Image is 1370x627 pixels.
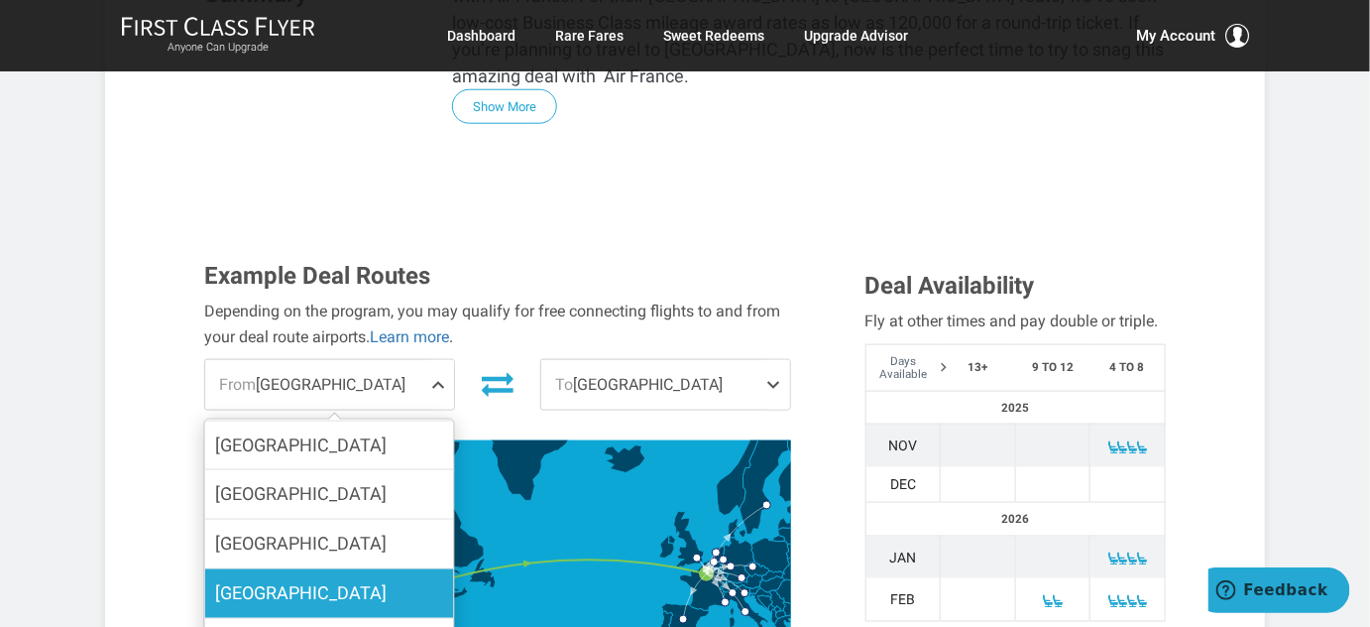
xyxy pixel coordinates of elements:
[215,480,387,509] span: [GEOGRAPHIC_DATA]
[722,599,739,607] g: Nice
[693,555,710,563] g: London
[204,299,791,349] div: Depending on the program, you may qualify for free connecting flights to and from your deal route...
[742,589,758,597] g: Venice
[447,18,515,54] a: Dashboard
[215,432,387,460] span: [GEOGRAPHIC_DATA]
[865,578,941,621] td: Feb
[470,362,525,406] button: Invert Route Direction
[865,425,941,467] td: Nov
[605,445,645,473] path: Iceland
[751,538,790,574] path: Poland
[1015,344,1090,391] th: 9 to 12
[121,41,315,55] small: Anyone Can Upgrade
[452,89,557,124] button: Show More
[680,616,697,624] g: Madrid
[941,344,1016,391] th: 13+
[768,605,775,614] path: Montenegro
[541,360,790,410] span: [GEOGRAPHIC_DATA]
[205,360,454,410] span: [GEOGRAPHIC_DATA]
[721,538,755,584] path: Germany
[741,420,790,535] path: Sweden
[770,590,786,611] path: Serbia
[744,562,770,576] path: Czech Republic
[865,503,1165,536] th: 2026
[762,571,784,582] path: Slovakia
[555,18,624,54] a: Rare Fares
[804,18,908,54] a: Upgrade Advisor
[215,530,387,559] span: [GEOGRAPHIC_DATA]
[760,576,785,592] path: Hungary
[1090,344,1166,391] th: 4 to 8
[370,327,449,346] a: Learn more
[729,589,745,597] g: Milan
[659,537,674,559] path: Ireland
[680,562,735,616] path: France
[865,392,1165,425] th: 2025
[215,579,387,608] span: [GEOGRAPHIC_DATA]
[219,375,256,394] span: From
[663,18,764,54] a: Sweet Redeems
[776,611,786,619] path: Macedonia
[778,528,799,545] path: Lithuania
[758,596,773,610] path: Bosnia and Herzegovina
[1136,24,1249,48] button: My Account
[750,587,761,595] path: Slovenia
[865,467,941,503] td: Dec
[865,309,1166,334] div: Fly at other times and pay double or triple.
[713,549,730,557] g: Amsterdam
[729,518,746,538] path: Denmark
[204,262,430,290] span: Example Deal Routes
[735,574,763,589] path: Austria
[865,344,941,391] th: Days Available
[121,16,315,37] img: First Class Flyer
[669,512,705,569] path: United Kingdom
[865,272,1035,300] span: Deal Availability
[1136,24,1215,48] span: My Account
[121,16,315,56] a: First Class FlyerAnyone Can Upgrade
[775,606,782,613] path: Kosovo
[555,375,573,394] span: To
[742,608,758,616] g: Rome
[865,537,941,579] td: Jan
[1208,567,1350,617] iframe: Opens a widget where you can find more information
[772,609,779,625] path: Albania
[778,517,806,534] path: Latvia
